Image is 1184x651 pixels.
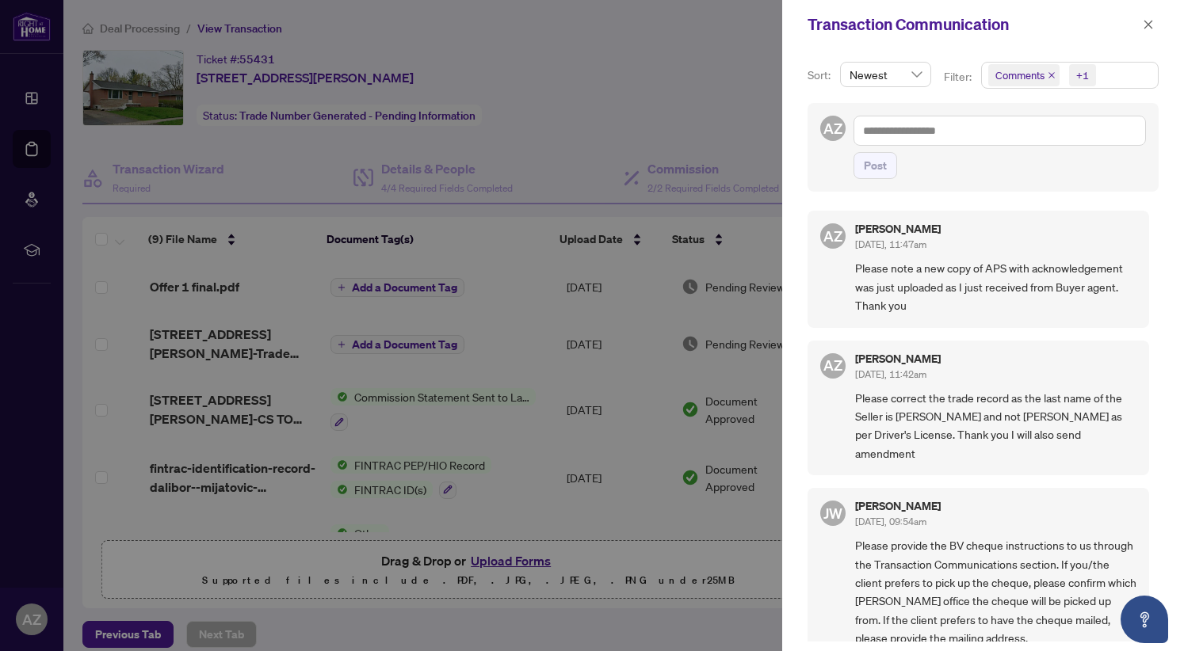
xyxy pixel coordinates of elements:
span: close [1048,71,1056,79]
span: Newest [850,63,922,86]
h5: [PERSON_NAME] [855,353,941,364]
button: Post [854,152,897,179]
span: Please note a new copy of APS with acknowledgement was just uploaded as I just received from Buye... [855,259,1136,314]
div: Transaction Communication [808,13,1138,36]
h5: [PERSON_NAME] [855,223,941,234]
div: +1 [1076,67,1089,83]
span: [DATE], 11:47am [855,238,926,250]
p: Sort: [808,67,834,84]
span: AZ [823,354,842,376]
span: Comments [988,64,1060,86]
span: AZ [823,225,842,247]
span: Please correct the trade record as the last name of the Seller is [PERSON_NAME] and not [PERSON_N... [855,389,1136,463]
h5: [PERSON_NAME] [855,501,941,512]
button: Open asap [1121,596,1168,643]
span: [DATE], 11:42am [855,368,926,380]
p: Filter: [944,68,974,86]
span: JW [823,502,842,524]
span: Comments [995,67,1045,83]
span: close [1143,19,1154,30]
span: AZ [823,117,842,139]
span: [DATE], 09:54am [855,516,926,527]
